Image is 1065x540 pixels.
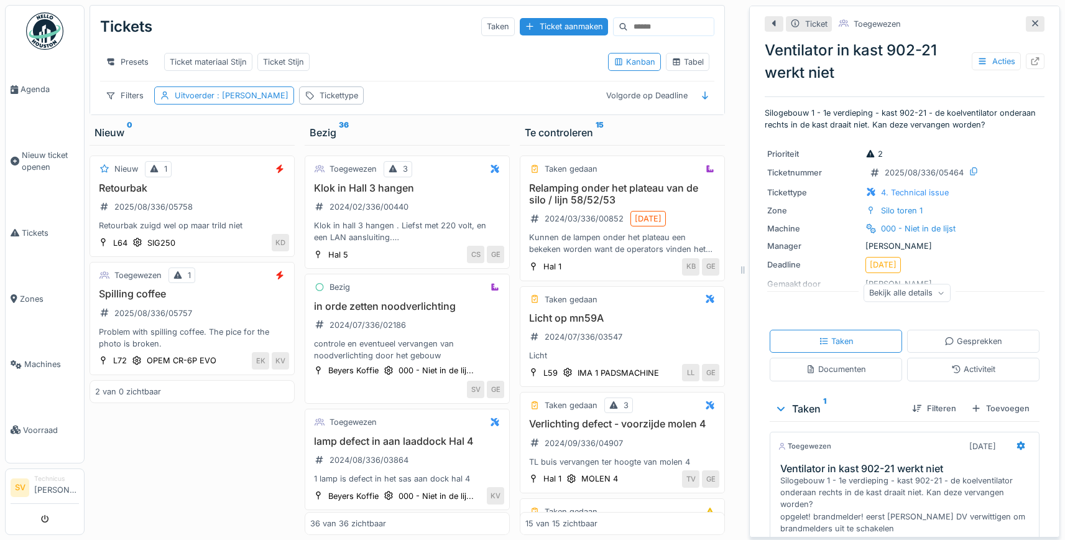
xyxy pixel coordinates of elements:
div: MOLEN 4 [581,473,618,485]
div: TL buis vervangen ter hoogte van molen 4 [525,456,719,468]
div: Toegewezen [330,416,377,428]
div: Toegewezen [330,163,377,175]
div: Ticketnummer [767,167,860,179]
div: Taken [481,17,515,35]
li: [PERSON_NAME] [34,474,79,501]
div: 2025/08/336/05758 [114,201,193,213]
span: Voorraad [23,424,79,436]
div: Silogebouw 1 - 1e verdieping - kast 902-21 - de koelventilator onderaan rechts in de kast draait ... [780,475,1034,534]
a: Zones [6,266,84,332]
div: 2024/02/336/00440 [330,201,408,213]
div: KV [272,352,289,370]
div: Licht [525,350,719,361]
a: Voorraad [6,398,84,463]
div: Filters [100,86,149,105]
div: Klok in hall 3 hangen . Liefst met 220 volt, en een LAN aansluiting. PS. enkel een klok, en geen ... [310,220,504,243]
h3: Klok in Hall 3 hangen [310,182,504,194]
div: KB [682,258,699,276]
div: Manager [767,240,860,252]
div: Ventilator in kast 902-21 werkt niet [765,39,1044,84]
h3: Spilling coffee [95,288,289,300]
div: 2 [865,148,883,160]
div: Retourbak zuigd wel op maar trild niet [95,220,289,231]
div: Toegewezen [778,441,831,452]
div: Presets [100,53,154,71]
sup: 15 [596,125,604,140]
div: Taken gedaan [545,506,597,518]
div: 2024/07/336/02186 [330,319,406,331]
div: Volgorde op Deadline [601,86,693,105]
span: Machines [24,358,79,370]
div: 000 - Niet in de lij... [399,365,474,376]
div: Filteren [907,400,961,417]
div: Beyers Koffie [328,490,379,502]
div: 1 [164,163,167,175]
div: L72 [113,355,127,366]
div: Hal 5 [328,249,348,261]
div: GE [487,246,504,263]
div: controle en eventueel vervangen van noodverlichting door het gebouw [310,338,504,361]
div: Hal 1 [543,261,561,272]
div: Prioriteit [767,148,860,160]
div: L59 [543,367,558,379]
div: Taken gedaan [545,399,597,411]
div: Taken gedaan [545,163,597,175]
img: Badge_color-CXgf-gQk.svg [26,12,63,50]
div: Taken [775,401,902,416]
div: KV [487,487,504,505]
div: 1 lamp is defect in het sas aan dock hal 4 [310,473,504,485]
div: KD [272,234,289,251]
h3: in orde zetten noodverlichting [310,300,504,312]
div: 1 [188,269,191,281]
div: Ticket [805,18,828,30]
div: Silo toren 1 [881,205,923,216]
div: Bezig [330,281,350,293]
div: 2024/03/336/00852 [545,213,624,225]
div: Taken gedaan [545,294,597,305]
div: Problem with spilling coffee. The pice for the photo is broken. [95,326,289,350]
div: 2025/08/336/05757 [114,307,192,319]
div: 15 van 15 zichtbaar [525,518,597,529]
div: Nieuw [114,163,138,175]
div: 2025/08/336/05464 [885,167,964,179]
div: OPEM CR-6P EVO [147,355,216,366]
div: [DATE] [969,440,996,452]
div: 000 - Niet in de lijst [881,223,956,235]
div: SIG250 [147,237,175,249]
div: 36 van 36 zichtbaar [310,518,386,529]
div: L64 [113,237,127,249]
h3: Ventilator in kast 902-21 werkt niet [780,463,1034,475]
div: Hal 1 [543,473,561,485]
div: TV [682,470,699,488]
div: 2024/07/336/03547 [545,331,622,343]
a: SV Technicus[PERSON_NAME] [11,474,79,504]
div: [DATE] [635,213,662,225]
div: 3 [624,399,629,411]
div: Machine [767,223,860,235]
div: Beyers Koffie [328,365,379,376]
h3: Relamping onder het plateau van de silo / lijn 58/52/53 [525,182,719,206]
div: 4. Technical issue [881,187,949,198]
div: Bezig [310,125,505,140]
h3: Verlichting defect - voorzijde molen 4 [525,418,719,430]
div: Tickettype [767,187,860,198]
div: Tickettype [320,90,358,101]
div: Acties [972,52,1021,70]
div: Documenten [806,363,866,375]
div: Te controleren [525,125,720,140]
div: Zone [767,205,860,216]
div: 2 van 0 zichtbaar [95,386,161,398]
div: Ticket aanmaken [520,18,608,35]
div: Taken [819,335,854,347]
h3: lamp defect in aan laaddock Hal 4 [310,435,504,447]
div: IMA 1 PADSMACHINE [578,367,659,379]
p: Silogebouw 1 - 1e verdieping - kast 902-21 - de koelventilator onderaan rechts in de kast draait ... [765,107,1044,131]
div: Bekijk alle details [864,284,951,302]
div: Uitvoerder [175,90,288,101]
div: [DATE] [870,259,897,271]
div: Kunnen de lampen onder het plateau een bekeken worden want de operators vinden het wel wat te wei... [525,231,719,255]
div: 000 - Niet in de lij... [399,490,474,502]
sup: 36 [339,125,349,140]
sup: 0 [127,125,132,140]
span: Tickets [22,227,79,239]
